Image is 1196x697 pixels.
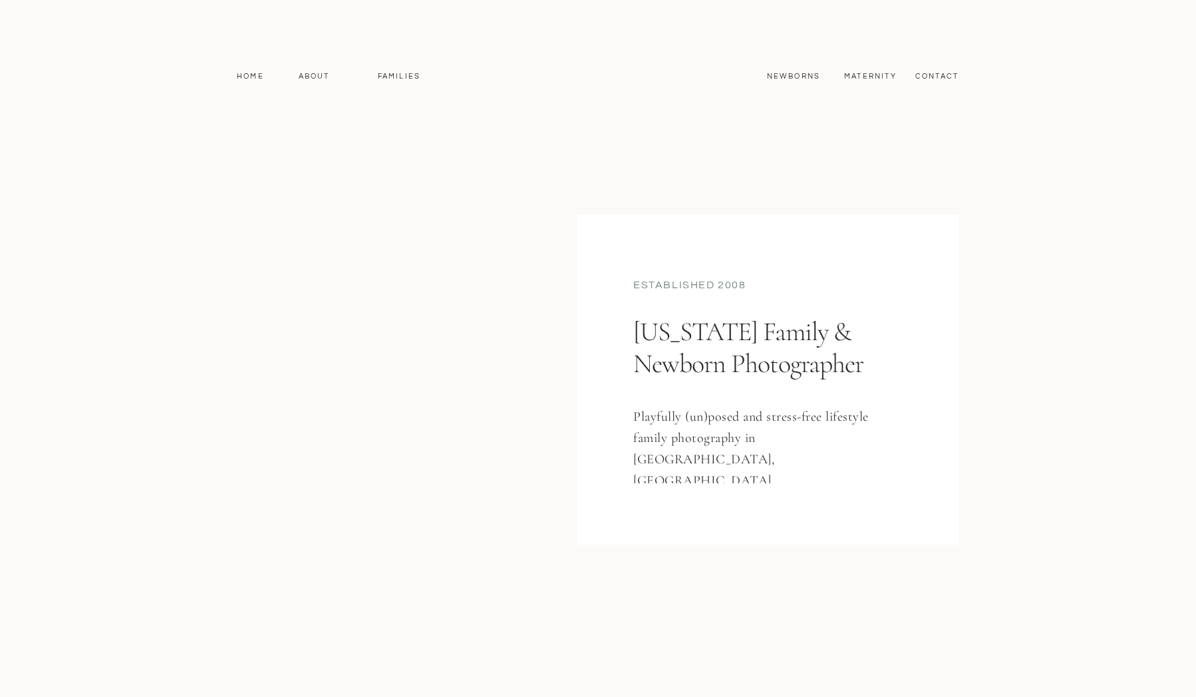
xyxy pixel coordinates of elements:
a: Home [231,71,270,83]
a: MAternity [844,71,895,83]
div: established 2008 [633,278,903,296]
a: Newborns [762,71,825,83]
a: About [295,71,333,83]
a: Families [369,71,429,83]
a: contact [908,71,966,83]
h1: [US_STATE] Family & Newborn Photographer [633,316,897,431]
h3: Playfully (un)posed and stress-free lifestyle family photography in [GEOGRAPHIC_DATA], [GEOGRAPHI... [633,406,884,483]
